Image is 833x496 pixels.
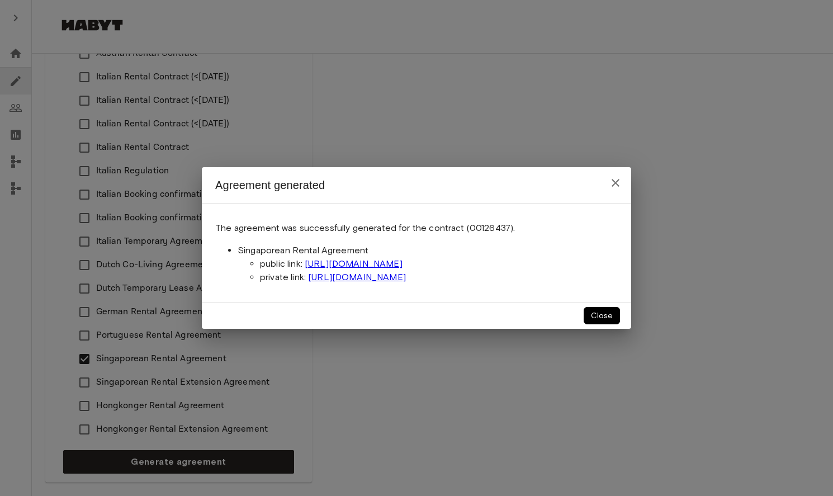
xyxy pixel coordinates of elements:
a: [URL][DOMAIN_NAME] [308,272,406,282]
li: public link: [260,257,618,271]
h2: Agreement generated [202,167,631,203]
li: private link: [260,271,618,284]
li: Singaporean Rental Agreement [238,244,618,284]
button: close [584,307,620,324]
a: [URL][DOMAIN_NAME] [305,258,403,269]
p: The agreement was successfully generated for the contract (00126437). [215,221,618,235]
button: close [604,172,627,194]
